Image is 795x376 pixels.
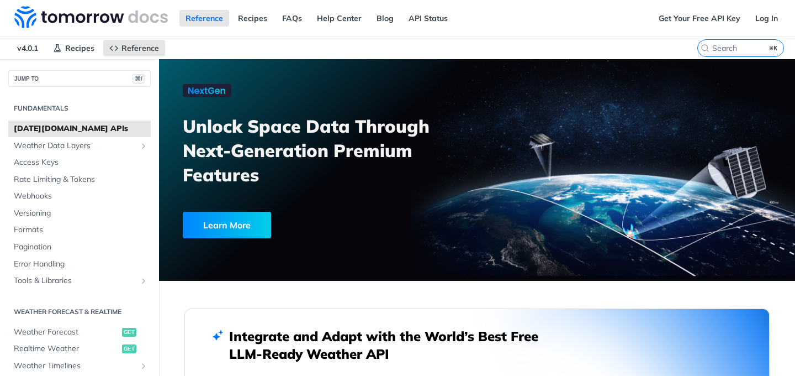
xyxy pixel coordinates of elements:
div: Learn More [183,212,271,238]
a: Help Center [311,10,368,27]
span: Error Handling [14,259,148,270]
span: Rate Limiting & Tokens [14,174,148,185]
span: get [122,328,136,337]
a: Access Keys [8,154,151,171]
button: Show subpages for Weather Data Layers [139,142,148,150]
span: Weather Forecast [14,327,119,338]
span: Versioning [14,208,148,219]
button: Show subpages for Tools & Libraries [139,276,148,285]
a: Learn More [183,212,428,238]
a: API Status [402,10,454,27]
button: JUMP TO⌘/ [8,70,151,87]
a: Rate Limiting & Tokens [8,171,151,188]
h2: Weather Forecast & realtime [8,307,151,317]
kbd: ⌘K [767,43,781,54]
a: Blog [370,10,400,27]
span: Access Keys [14,157,148,168]
span: Pagination [14,242,148,253]
svg: Search [701,44,709,53]
a: FAQs [276,10,308,27]
span: Weather Timelines [14,361,136,372]
a: Get Your Free API Key [653,10,746,27]
img: Tomorrow.io Weather API Docs [14,6,168,28]
h2: Integrate and Adapt with the World’s Best Free LLM-Ready Weather API [229,327,555,363]
a: Weather Data LayersShow subpages for Weather Data Layers [8,138,151,154]
a: [DATE][DOMAIN_NAME] APIs [8,121,151,137]
a: Tools & LibrariesShow subpages for Tools & Libraries [8,273,151,289]
a: Formats [8,222,151,238]
h2: Fundamentals [8,103,151,113]
span: Formats [14,224,148,236]
a: Weather Forecastget [8,324,151,341]
span: ⌘/ [132,74,145,83]
span: Reference [121,43,159,53]
a: Recipes [232,10,273,27]
span: v4.0.1 [11,40,44,56]
span: Tools & Libraries [14,275,136,286]
a: Weather TimelinesShow subpages for Weather Timelines [8,358,151,374]
a: Realtime Weatherget [8,341,151,357]
a: Error Handling [8,256,151,273]
a: Recipes [47,40,100,56]
span: Realtime Weather [14,343,119,354]
a: Webhooks [8,188,151,205]
a: Log In [749,10,784,27]
a: Reference [103,40,165,56]
a: Reference [179,10,229,27]
span: Weather Data Layers [14,140,136,152]
span: Recipes [65,43,94,53]
img: NextGen [183,84,231,97]
button: Show subpages for Weather Timelines [139,362,148,370]
span: Webhooks [14,191,148,202]
span: get [122,344,136,353]
h3: Unlock Space Data Through Next-Generation Premium Features [183,114,489,187]
span: [DATE][DOMAIN_NAME] APIs [14,123,148,134]
a: Versioning [8,205,151,222]
a: Pagination [8,239,151,255]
